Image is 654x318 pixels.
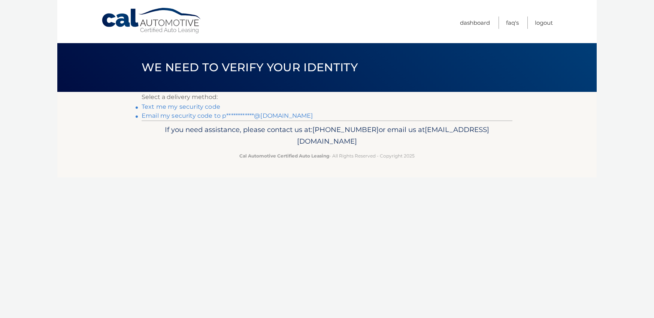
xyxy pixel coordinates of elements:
span: We need to verify your identity [142,60,358,74]
a: FAQ's [506,16,519,29]
a: Logout [535,16,553,29]
a: Cal Automotive [101,7,202,34]
a: Text me my security code [142,103,220,110]
strong: Cal Automotive Certified Auto Leasing [239,153,329,159]
p: If you need assistance, please contact us at: or email us at [146,124,508,148]
a: Dashboard [460,16,490,29]
p: Select a delivery method: [142,92,512,102]
p: - All Rights Reserved - Copyright 2025 [146,152,508,160]
span: [PHONE_NUMBER] [312,125,379,134]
